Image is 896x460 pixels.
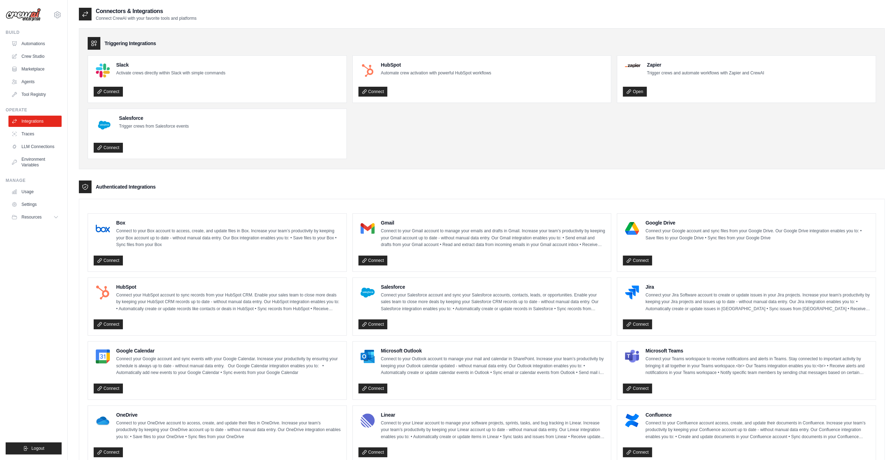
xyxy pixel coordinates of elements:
p: Connect to your Gmail account to manage your emails and drafts in Gmail. Increase your team’s pro... [381,228,606,249]
a: Automations [8,38,62,49]
h3: Authenticated Integrations [96,183,156,190]
a: Connect [358,87,388,97]
img: HubSpot Logo [361,63,375,78]
p: Connect your HubSpot account to sync records from your HubSpot CRM. Enable your sales team to clo... [116,292,341,313]
a: Connect [623,447,652,457]
a: Environment Variables [8,154,62,171]
h4: HubSpot [116,283,341,290]
img: Confluence Logo [625,413,639,428]
a: Connect [358,447,388,457]
div: Manage [6,178,62,183]
a: Connect [358,319,388,329]
a: Connect [94,143,123,153]
a: Connect [94,256,123,265]
p: Connect your Salesforce account and sync your Salesforce accounts, contacts, leads, or opportunit... [381,292,606,313]
h4: Gmail [381,219,606,226]
p: Connect to your Box account to access, create, and update files in Box. Increase your team’s prod... [116,228,341,249]
a: Marketplace [8,63,62,75]
img: HubSpot Logo [96,286,110,300]
a: Connect [623,256,652,265]
p: Trigger crews and automate workflows with Zapier and CrewAI [647,70,764,77]
img: Jira Logo [625,286,639,300]
a: Usage [8,186,62,197]
a: Agents [8,76,62,87]
a: Connect [94,384,123,393]
h4: Slack [116,61,225,68]
h4: Jira [645,283,870,290]
img: Google Drive Logo [625,221,639,235]
h4: Salesforce [381,283,606,290]
div: Operate [6,107,62,113]
p: Connect your Jira Software account to create or update issues in your Jira projects. Increase you... [645,292,870,313]
img: OneDrive Logo [96,413,110,428]
h4: Microsoft Outlook [381,347,606,354]
a: Crew Studio [8,51,62,62]
p: Activate crews directly within Slack with simple commands [116,70,225,77]
h4: OneDrive [116,411,341,418]
a: Connect [623,319,652,329]
img: Microsoft Outlook Logo [361,349,375,363]
h4: Microsoft Teams [645,347,870,354]
img: Salesforce Logo [96,117,113,134]
a: Connect [358,256,388,265]
a: Connect [623,384,652,393]
p: Connect to your Confluence account access, create, and update their documents in Confluence. Incr... [645,420,870,441]
p: Connect to your OneDrive account to access, create, and update their files in OneDrive. Increase ... [116,420,341,441]
img: Logo [6,8,41,22]
h2: Connectors & Integrations [96,7,196,16]
img: Linear Logo [361,413,375,428]
img: Gmail Logo [361,221,375,235]
a: Integrations [8,116,62,127]
h4: HubSpot [381,61,491,68]
button: Resources [8,211,62,223]
a: Connect [94,447,123,457]
p: Connect your Google account and sync events with your Google Calendar. Increase your productivity... [116,356,341,376]
h4: Box [116,219,341,226]
span: Resources [21,214,42,220]
a: Settings [8,199,62,210]
h4: Zapier [647,61,764,68]
img: Slack Logo [96,63,110,78]
img: Microsoft Teams Logo [625,349,639,363]
p: Connect to your Outlook account to manage your mail and calendar in SharePoint. Increase your tea... [381,356,606,376]
p: Automate crew activation with powerful HubSpot workflows [381,70,491,77]
img: Zapier Logo [625,63,640,68]
h4: Confluence [645,411,870,418]
img: Box Logo [96,221,110,235]
a: Open [623,87,646,97]
h4: Google Drive [645,219,870,226]
div: Build [6,30,62,35]
a: Connect [358,384,388,393]
a: LLM Connections [8,141,62,152]
h4: Linear [381,411,606,418]
h4: Salesforce [119,115,189,122]
p: Connect your Google account and sync files from your Google Drive. Our Google Drive integration e... [645,228,870,241]
button: Logout [6,442,62,454]
a: Connect [94,319,123,329]
p: Connect your Teams workspace to receive notifications and alerts in Teams. Stay connected to impo... [645,356,870,376]
p: Trigger crews from Salesforce events [119,123,189,130]
p: Connect to your Linear account to manage your software projects, sprints, tasks, and bug tracking... [381,420,606,441]
h3: Triggering Integrations [105,40,156,47]
img: Salesforce Logo [361,286,375,300]
span: Logout [31,446,44,451]
h4: Google Calendar [116,347,341,354]
p: Connect CrewAI with your favorite tools and platforms [96,16,196,21]
a: Connect [94,87,123,97]
a: Tool Registry [8,89,62,100]
img: Google Calendar Logo [96,349,110,363]
a: Traces [8,128,62,140]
